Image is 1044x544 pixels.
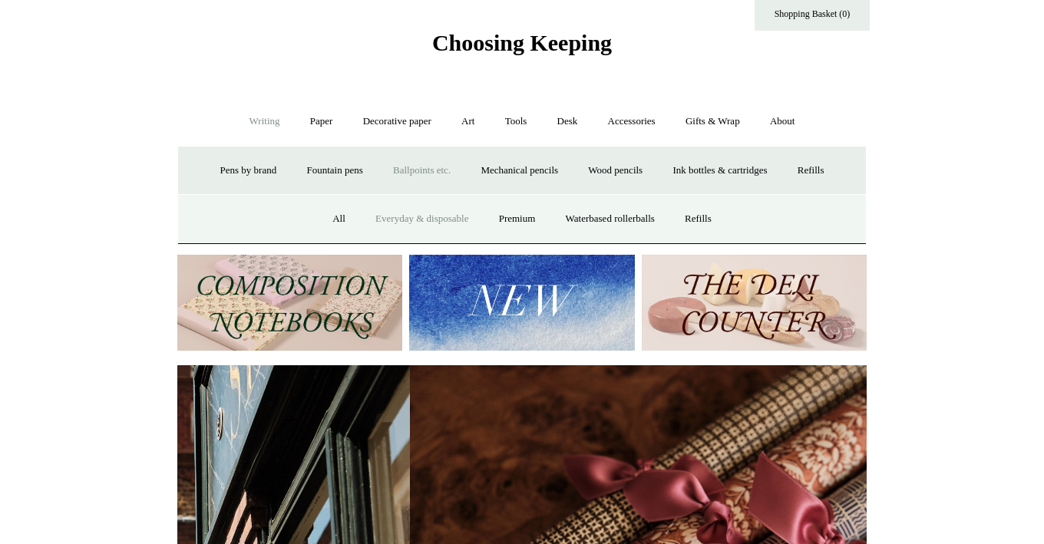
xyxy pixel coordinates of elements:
img: New.jpg__PID:f73bdf93-380a-4a35-bcfe-7823039498e1 [409,255,634,351]
a: Gifts & Wrap [672,101,754,142]
span: Choosing Keeping [432,30,612,55]
a: Art [448,101,488,142]
a: Pens by brand [206,150,291,191]
a: About [756,101,809,142]
a: Wood pencils [574,150,656,191]
a: Fountain pens [292,150,376,191]
a: All [319,199,359,239]
a: Mechanical pencils [467,150,572,191]
a: Ink bottles & cartridges [659,150,781,191]
a: Refills [671,199,725,239]
a: Accessories [594,101,669,142]
a: Everyday & disposable [362,199,482,239]
a: Ballpoints etc. [379,150,464,191]
a: Paper [296,101,347,142]
a: Premium [485,199,550,239]
a: Desk [543,101,592,142]
img: The Deli Counter [642,255,867,351]
a: Tools [491,101,541,142]
a: Choosing Keeping [432,42,612,53]
a: Waterbased rollerballs [552,199,669,239]
a: Writing [236,101,294,142]
a: Refills [784,150,838,191]
img: 202302 Composition ledgers.jpg__PID:69722ee6-fa44-49dd-a067-31375e5d54ec [177,255,402,351]
a: Decorative paper [349,101,445,142]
